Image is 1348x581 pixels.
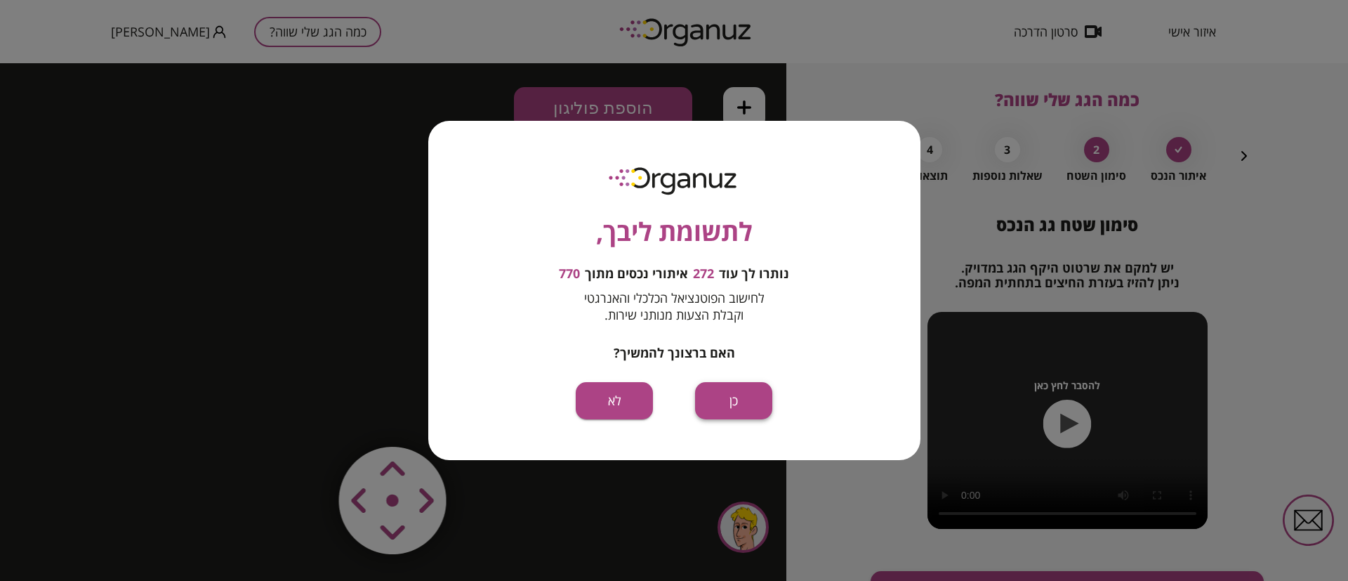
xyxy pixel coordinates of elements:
img: vector-smart-object-copy.png [310,354,477,522]
button: לא [576,382,653,419]
span: לתשומת ליבך, [596,213,753,251]
span: איתורי נכסים מתוך [585,266,688,282]
span: 770 [559,266,580,282]
button: הוספת פוליגון [514,24,692,66]
span: נותרו לך עוד [719,266,789,282]
button: כן [695,382,772,419]
span: לחישוב הפוטנציאל הכלכלי והאנרגטי וקבלת הצעות מנותני שירות. [584,289,765,323]
span: האם ברצונך להמשיך? [614,344,735,361]
span: 272 [693,266,714,282]
img: logo [599,162,749,199]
